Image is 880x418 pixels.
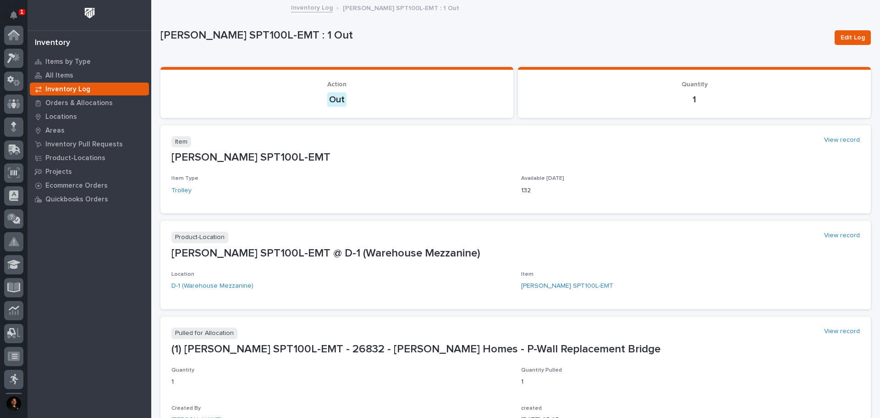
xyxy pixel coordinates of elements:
p: Locations [45,113,77,121]
p: Product-Location [171,232,228,243]
span: Quantity [171,368,194,373]
p: 1 [171,377,510,387]
p: [PERSON_NAME] SPT100L-EMT @ D-1 (Warehouse Mezzanine) [171,247,860,260]
a: Items by Type [27,55,151,68]
a: [PERSON_NAME] SPT100L-EMT [521,281,613,291]
a: View record [824,136,860,144]
span: Quantity Pulled [521,368,562,373]
p: 132 [521,186,860,195]
span: created [521,406,542,411]
a: Areas [27,123,151,137]
p: Areas [45,127,65,135]
p: Items by Type [45,58,91,66]
p: Ecommerce Orders [45,182,108,190]
a: Inventory Log [291,2,333,12]
a: Quickbooks Orders [27,192,151,206]
div: Inventory [35,38,70,48]
p: Item [171,136,191,148]
a: Trolley [171,186,192,195]
span: Item [521,272,533,277]
div: Out [327,92,346,107]
p: [PERSON_NAME] SPT100L-EMT [171,151,860,164]
p: Quickbooks Orders [45,195,108,204]
button: Notifications [4,6,23,25]
span: Edit Log [841,33,865,42]
a: Product-Locations [27,151,151,165]
p: [PERSON_NAME] SPT100L-EMT : 1 Out [160,29,827,42]
p: 1 [521,377,860,387]
p: (1) [PERSON_NAME] SPT100L-EMT - 26832 - [PERSON_NAME] Homes - P-Wall Replacement Bridge [171,343,860,356]
p: Inventory Log [45,85,90,94]
p: All Items [45,72,73,80]
p: [PERSON_NAME] SPT100L-EMT : 1 Out [343,2,459,12]
a: Inventory Log [27,82,151,96]
a: Projects [27,165,151,178]
span: Action [327,81,346,88]
a: Orders & Allocations [27,96,151,110]
span: Available [DATE] [521,176,564,181]
button: Edit Log [835,30,871,45]
span: Location [171,272,194,277]
p: Orders & Allocations [45,99,113,107]
p: 1 [529,94,860,105]
p: Projects [45,168,72,176]
p: 1 [20,9,23,15]
a: Ecommerce Orders [27,178,151,192]
a: View record [824,232,860,240]
span: Created By [171,406,201,411]
a: Locations [27,110,151,123]
img: Workspace Logo [81,5,98,22]
a: D-1 (Warehouse Mezzanine) [171,281,253,291]
button: users-avatar [4,394,23,413]
a: All Items [27,68,151,82]
p: Product-Locations [45,154,105,162]
p: Pulled for Allocation [171,328,237,339]
a: Inventory Pull Requests [27,137,151,151]
span: Item Type [171,176,198,181]
div: Notifications1 [11,11,23,26]
a: View record [824,328,860,335]
p: Inventory Pull Requests [45,140,123,149]
span: Quantity [682,81,708,88]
